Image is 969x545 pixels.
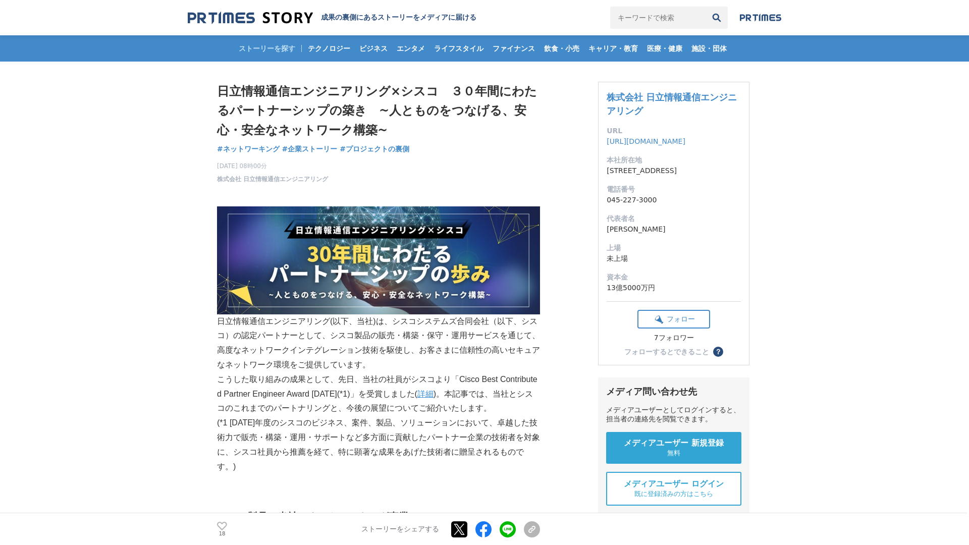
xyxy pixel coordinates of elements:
a: #企業ストーリー [282,144,338,154]
a: 株式会社 日立情報通信エンジニアリング [217,175,328,184]
span: 医療・健康 [643,44,686,53]
dd: 未上場 [607,253,741,264]
span: テクノロジー [304,44,354,53]
span: 既に登録済みの方はこちら [634,489,713,499]
a: メディアユーザー 新規登録 無料 [606,432,741,464]
img: prtimes [740,14,781,22]
button: フォロー [637,310,710,329]
dt: 電話番号 [607,184,741,195]
span: 施設・団体 [687,44,731,53]
button: ？ [713,347,723,357]
span: メディアユーザー ログイン [624,479,724,489]
span: ライフスタイル [430,44,488,53]
a: 施設・団体 [687,35,731,62]
h2: 成果の裏側にあるストーリーをメディアに届ける [321,13,476,22]
p: (*1 [DATE]年度のシスコのビジネス、案件、製品、ソリューションにおいて、卓越した技術力で販売・構築・運用・サポートなど多方面に貢献したパートナー企業の技術者を対象に、シスコ社員から推薦を... [217,416,540,474]
span: #プロジェクトの裏側 [340,144,409,153]
span: ？ [715,348,722,355]
dd: [PERSON_NAME] [607,224,741,235]
p: ストーリーをシェアする [361,525,439,534]
a: 詳細 [417,390,434,398]
div: メディアユーザーとしてログインすると、担当者の連絡先を閲覧できます。 [606,406,741,424]
img: thumbnail_291a6e60-8c83-11f0-9d6d-a329db0dd7a1.png [217,206,540,314]
a: ファイナンス [489,35,539,62]
a: 成果の裏側にあるストーリーをメディアに届ける 成果の裏側にあるストーリーをメディアに届ける [188,11,476,25]
button: 検索 [706,7,728,29]
a: 医療・健康 [643,35,686,62]
p: 日立情報通信エンジニアリング(以下、当社)は、シスコシステムズ合同会社（以下、シスコ）の認定パートナーとして、シスコ製品の販売・構築・保守・運用サービスを通じて、高度なネットワークインテグレーシ... [217,206,540,372]
div: メディア問い合わせ先 [606,386,741,398]
a: キャリア・教育 [584,35,642,62]
a: メディアユーザー ログイン 既に登録済みの方はこちら [606,472,741,506]
span: エンタメ [393,44,429,53]
span: キャリア・教育 [584,44,642,53]
span: #企業ストーリー [282,144,338,153]
a: [URL][DOMAIN_NAME] [607,137,685,145]
a: 飲食・小売 [540,35,583,62]
dt: URL [607,126,741,136]
a: エンタメ [393,35,429,62]
img: 成果の裏側にあるストーリーをメディアに届ける [188,11,313,25]
dd: [STREET_ADDRESS] [607,166,741,176]
div: フォローするとできること [624,348,709,355]
span: ビジネス [355,44,392,53]
a: ライフスタイル [430,35,488,62]
dt: 資本金 [607,272,741,283]
p: 18 [217,531,227,536]
span: 無料 [667,449,680,458]
a: テクノロジー [304,35,354,62]
span: [DATE] 08時00分 [217,161,328,171]
a: ビジネス [355,35,392,62]
h1: 日立情報通信エンジニアリング×シスコ ３０年間にわたるパートナーシップの築き ~人とものをつなげる、安心・安全なネットワーク構築~ [217,82,540,140]
span: #ネットワーキング [217,144,280,153]
p: こうした取り組みの成果として、先日、当社の社員がシスコより「Cisco Best Contributed Partner Engineer Award [DATE](*1)」を受賞しました( )... [217,372,540,416]
dd: 13億5000万円 [607,283,741,293]
span: メディアユーザー 新規登録 [624,438,724,449]
a: #プロジェクトの裏側 [340,144,409,154]
a: 株式会社 日立情報通信エンジニアリング [607,92,737,116]
dd: 045-227-3000 [607,195,741,205]
span: 飲食・小売 [540,44,583,53]
dt: 上場 [607,243,741,253]
dt: 代表者名 [607,213,741,224]
input: キーワードで検索 [610,7,706,29]
h2: シスコ製品と当社のネットワーキング事業 [217,509,540,525]
a: #ネットワーキング [217,144,280,154]
div: 7フォロワー [637,334,710,343]
span: ファイナンス [489,44,539,53]
dt: 本社所在地 [607,155,741,166]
